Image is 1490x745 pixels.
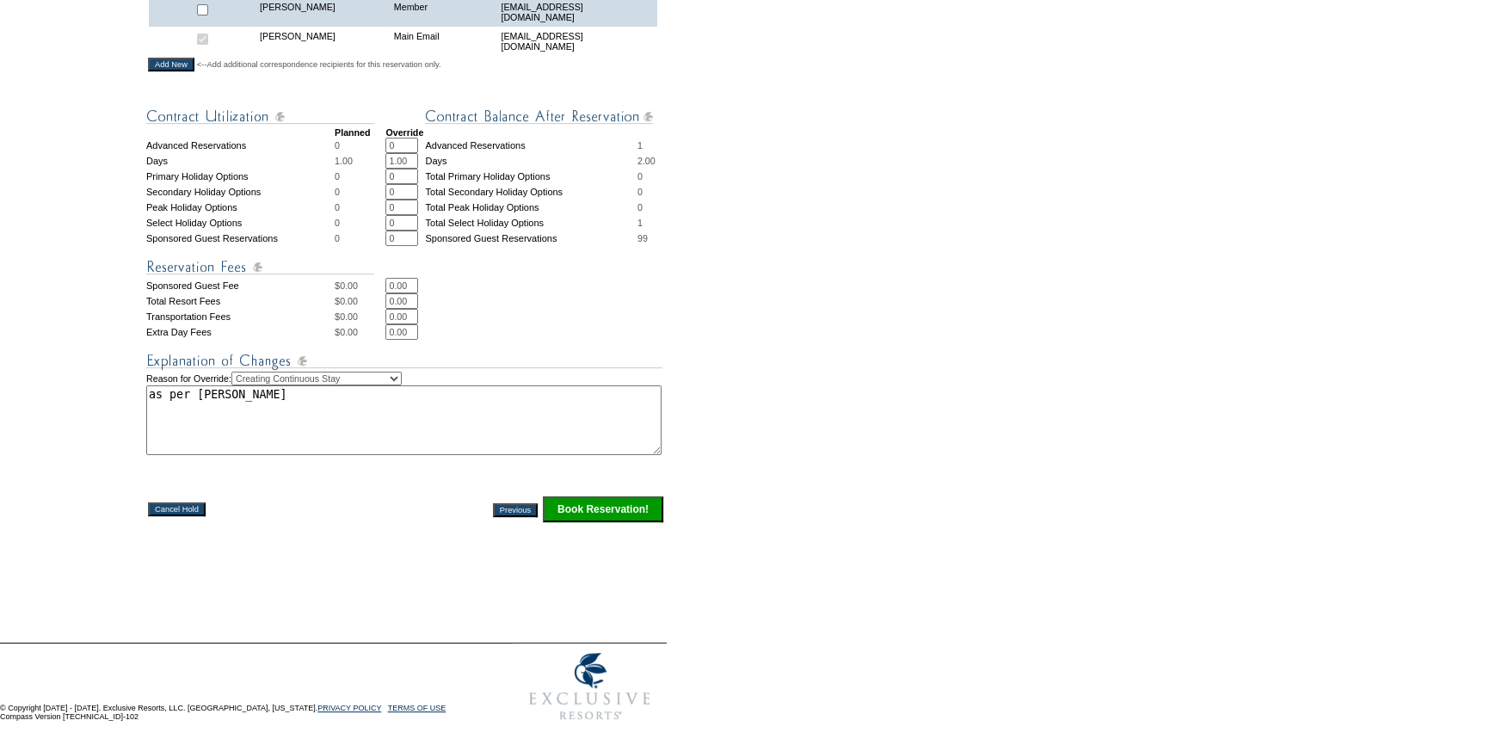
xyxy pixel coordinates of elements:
[335,324,385,340] td: $
[148,502,206,516] input: Cancel Hold
[335,218,340,228] span: 0
[148,58,194,71] input: Add New
[425,200,637,215] td: Total Peak Holiday Options
[146,278,335,293] td: Sponsored Guest Fee
[197,59,441,70] span: <--Add additional correspondence recipients for this reservation only.
[637,187,643,197] span: 0
[335,140,340,151] span: 0
[340,296,358,306] span: 0.00
[335,171,340,182] span: 0
[340,311,358,322] span: 0.00
[425,169,637,184] td: Total Primary Holiday Options
[543,496,663,522] input: Click this button to finalize your reservation.
[146,324,335,340] td: Extra Day Fees
[146,169,335,184] td: Primary Holiday Options
[425,106,653,127] img: Contract Balance After Reservation
[146,256,374,278] img: Reservation Fees
[496,27,657,56] td: [EMAIL_ADDRESS][DOMAIN_NAME]
[335,202,340,212] span: 0
[340,327,358,337] span: 0.00
[146,200,335,215] td: Peak Holiday Options
[425,184,637,200] td: Total Secondary Holiday Options
[146,106,374,127] img: Contract Utilization
[335,156,353,166] span: 1.00
[256,27,390,56] td: [PERSON_NAME]
[146,350,662,372] img: Explanation of Changes
[425,153,637,169] td: Days
[335,309,385,324] td: $
[425,215,637,231] td: Total Select Holiday Options
[637,140,643,151] span: 1
[637,156,656,166] span: 2.00
[340,280,358,291] span: 0.00
[335,233,340,243] span: 0
[637,171,643,182] span: 0
[637,218,643,228] span: 1
[146,184,335,200] td: Secondary Holiday Options
[146,153,335,169] td: Days
[146,372,665,455] td: Reason for Override:
[388,704,446,712] a: TERMS OF USE
[335,127,370,138] strong: Planned
[146,215,335,231] td: Select Holiday Options
[390,27,497,56] td: Main Email
[425,138,637,153] td: Advanced Reservations
[385,127,423,138] strong: Override
[146,293,335,309] td: Total Resort Fees
[146,309,335,324] td: Transportation Fees
[335,278,385,293] td: $
[513,643,667,730] img: Exclusive Resorts
[637,233,648,243] span: 99
[317,704,381,712] a: PRIVACY POLICY
[425,231,637,246] td: Sponsored Guest Reservations
[335,293,385,309] td: $
[493,503,538,517] input: Previous
[146,138,335,153] td: Advanced Reservations
[146,231,335,246] td: Sponsored Guest Reservations
[335,187,340,197] span: 0
[637,202,643,212] span: 0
